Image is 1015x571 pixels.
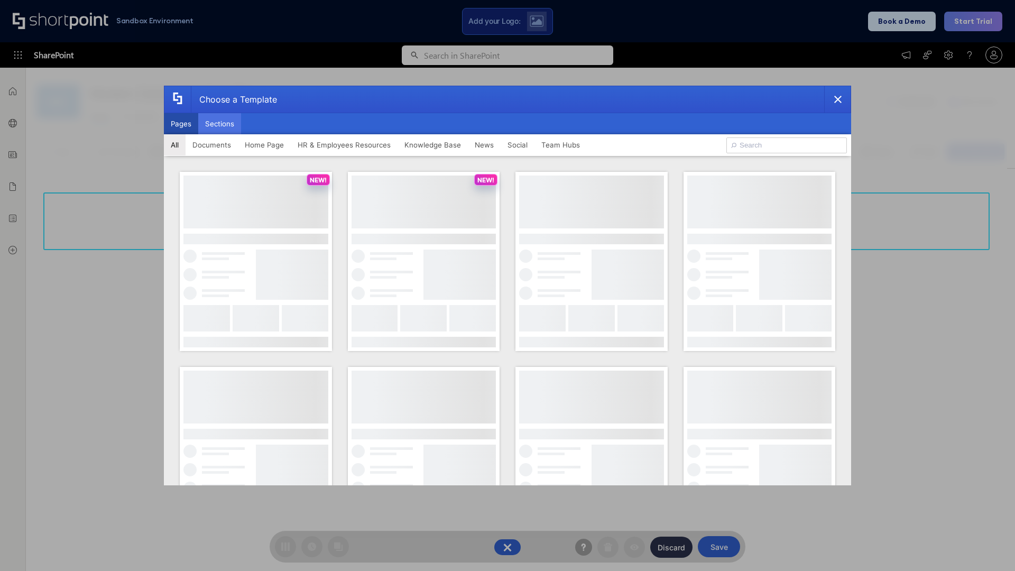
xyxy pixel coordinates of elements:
input: Search [726,137,847,153]
button: Sections [198,113,241,134]
button: Social [501,134,534,155]
button: Pages [164,113,198,134]
button: Documents [186,134,238,155]
iframe: Chat Widget [962,520,1015,571]
button: Home Page [238,134,291,155]
p: NEW! [310,176,327,184]
button: HR & Employees Resources [291,134,398,155]
button: All [164,134,186,155]
div: template selector [164,86,851,485]
button: Knowledge Base [398,134,468,155]
p: NEW! [477,176,494,184]
button: News [468,134,501,155]
div: Choose a Template [191,86,277,113]
button: Team Hubs [534,134,587,155]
